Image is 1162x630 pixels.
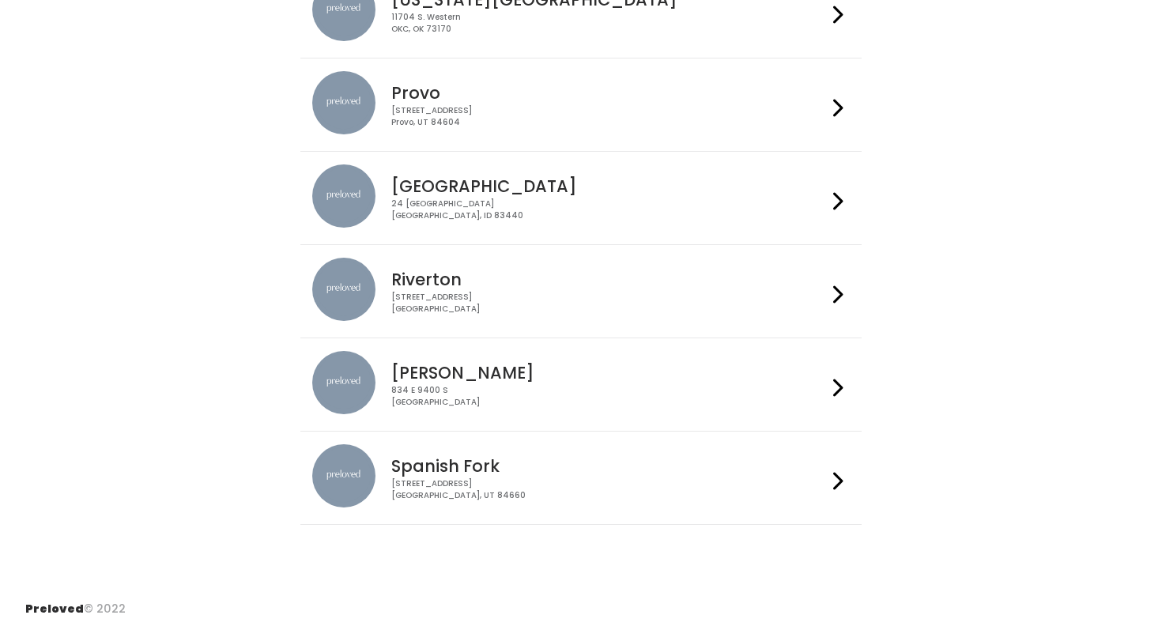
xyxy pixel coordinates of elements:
div: [STREET_ADDRESS] [GEOGRAPHIC_DATA] [391,292,826,315]
img: preloved location [312,164,375,228]
h4: Spanish Fork [391,457,826,475]
div: 834 E 9400 S [GEOGRAPHIC_DATA] [391,385,826,408]
h4: Provo [391,84,826,102]
h4: [PERSON_NAME] [391,364,826,382]
div: 11704 S. Western OKC, OK 73170 [391,12,826,35]
img: preloved location [312,351,375,414]
div: [STREET_ADDRESS] Provo, UT 84604 [391,105,826,128]
img: preloved location [312,71,375,134]
img: preloved location [312,444,375,507]
img: preloved location [312,258,375,321]
div: © 2022 [25,588,126,617]
div: [STREET_ADDRESS] [GEOGRAPHIC_DATA], UT 84660 [391,478,826,501]
div: 24 [GEOGRAPHIC_DATA] [GEOGRAPHIC_DATA], ID 83440 [391,198,826,221]
a: preloved location [PERSON_NAME] 834 E 9400 S[GEOGRAPHIC_DATA] [312,351,849,418]
span: Preloved [25,601,84,617]
a: preloved location Riverton [STREET_ADDRESS][GEOGRAPHIC_DATA] [312,258,849,325]
a: preloved location [GEOGRAPHIC_DATA] 24 [GEOGRAPHIC_DATA][GEOGRAPHIC_DATA], ID 83440 [312,164,849,232]
a: preloved location Provo [STREET_ADDRESS]Provo, UT 84604 [312,71,849,138]
h4: [GEOGRAPHIC_DATA] [391,177,826,195]
a: preloved location Spanish Fork [STREET_ADDRESS][GEOGRAPHIC_DATA], UT 84660 [312,444,849,511]
h4: Riverton [391,270,826,289]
